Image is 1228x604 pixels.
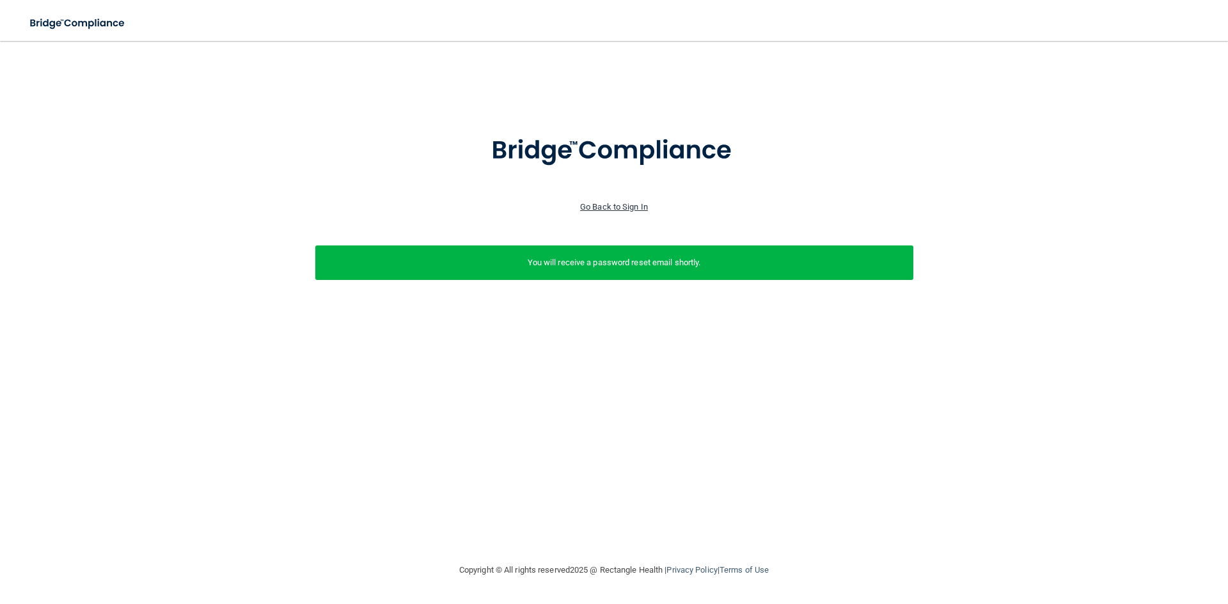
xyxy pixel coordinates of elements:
p: You will receive a password reset email shortly. [325,255,904,270]
a: Privacy Policy [666,565,717,575]
img: bridge_compliance_login_screen.278c3ca4.svg [19,10,137,36]
div: Copyright © All rights reserved 2025 @ Rectangle Health | | [381,550,847,591]
a: Terms of Use [720,565,769,575]
a: Go Back to Sign In [580,202,648,212]
iframe: Drift Widget Chat Controller [1007,513,1213,564]
img: bridge_compliance_login_screen.278c3ca4.svg [465,118,763,184]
